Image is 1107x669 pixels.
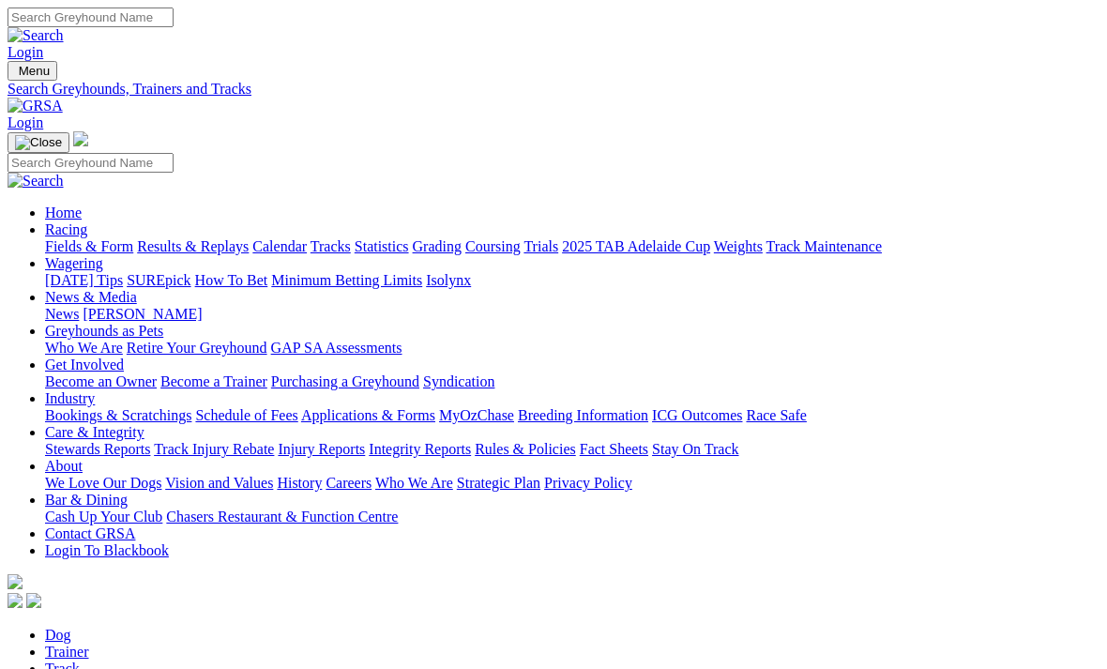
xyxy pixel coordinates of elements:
a: Care & Integrity [45,424,144,440]
img: twitter.svg [26,593,41,608]
a: Login [8,114,43,130]
a: Stay On Track [652,441,738,457]
a: Industry [45,390,95,406]
a: Home [45,205,82,220]
a: Grading [413,238,462,254]
a: Fields & Form [45,238,133,254]
a: Bar & Dining [45,492,128,508]
a: MyOzChase [439,407,514,423]
a: News [45,306,79,322]
a: Dog [45,627,71,643]
a: News & Media [45,289,137,305]
a: Tracks [311,238,351,254]
a: Syndication [423,373,494,389]
img: logo-grsa-white.png [73,131,88,146]
a: [PERSON_NAME] [83,306,202,322]
span: Menu [19,64,50,78]
a: Track Injury Rebate [154,441,274,457]
img: Close [15,135,62,150]
a: Chasers Restaurant & Function Centre [166,509,398,525]
a: Get Involved [45,357,124,373]
a: Trainer [45,644,89,660]
a: SUREpick [127,272,190,288]
a: Minimum Betting Limits [271,272,422,288]
a: Login [8,44,43,60]
div: Care & Integrity [45,441,1099,458]
a: Stewards Reports [45,441,150,457]
a: Racing [45,221,87,237]
input: Search [8,153,174,173]
img: GRSA [8,98,63,114]
a: Fact Sheets [580,441,648,457]
a: Cash Up Your Club [45,509,162,525]
a: Integrity Reports [369,441,471,457]
a: Contact GRSA [45,525,135,541]
a: Privacy Policy [544,475,632,491]
a: 2025 TAB Adelaide Cup [562,238,710,254]
a: Applications & Forms [301,407,435,423]
a: About [45,458,83,474]
a: We Love Our Dogs [45,475,161,491]
a: Bookings & Scratchings [45,407,191,423]
a: Careers [326,475,372,491]
a: Race Safe [746,407,806,423]
a: Rules & Policies [475,441,576,457]
a: Greyhounds as Pets [45,323,163,339]
button: Toggle navigation [8,61,57,81]
div: Bar & Dining [45,509,1099,525]
div: Racing [45,238,1099,255]
a: Who We Are [375,475,453,491]
a: Who We Are [45,340,123,356]
div: Get Involved [45,373,1099,390]
a: Login To Blackbook [45,542,169,558]
div: Wagering [45,272,1099,289]
img: logo-grsa-white.png [8,574,23,589]
img: Search [8,173,64,190]
div: Greyhounds as Pets [45,340,1099,357]
a: Wagering [45,255,103,271]
a: Injury Reports [278,441,365,457]
a: Purchasing a Greyhound [271,373,419,389]
div: News & Media [45,306,1099,323]
a: Strategic Plan [457,475,540,491]
a: Weights [714,238,763,254]
div: About [45,475,1099,492]
img: facebook.svg [8,593,23,608]
div: Industry [45,407,1099,424]
a: ICG Outcomes [652,407,742,423]
a: Retire Your Greyhound [127,340,267,356]
a: Breeding Information [518,407,648,423]
a: Calendar [252,238,307,254]
a: Schedule of Fees [195,407,297,423]
a: Trials [523,238,558,254]
input: Search [8,8,174,27]
a: History [277,475,322,491]
a: Search Greyhounds, Trainers and Tracks [8,81,1099,98]
a: Become a Trainer [160,373,267,389]
a: [DATE] Tips [45,272,123,288]
a: Results & Replays [137,238,249,254]
a: Isolynx [426,272,471,288]
button: Toggle navigation [8,132,69,153]
a: How To Bet [195,272,268,288]
a: Become an Owner [45,373,157,389]
a: Coursing [465,238,521,254]
a: GAP SA Assessments [271,340,402,356]
a: Statistics [355,238,409,254]
img: Search [8,27,64,44]
a: Vision and Values [165,475,273,491]
a: Track Maintenance [766,238,882,254]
